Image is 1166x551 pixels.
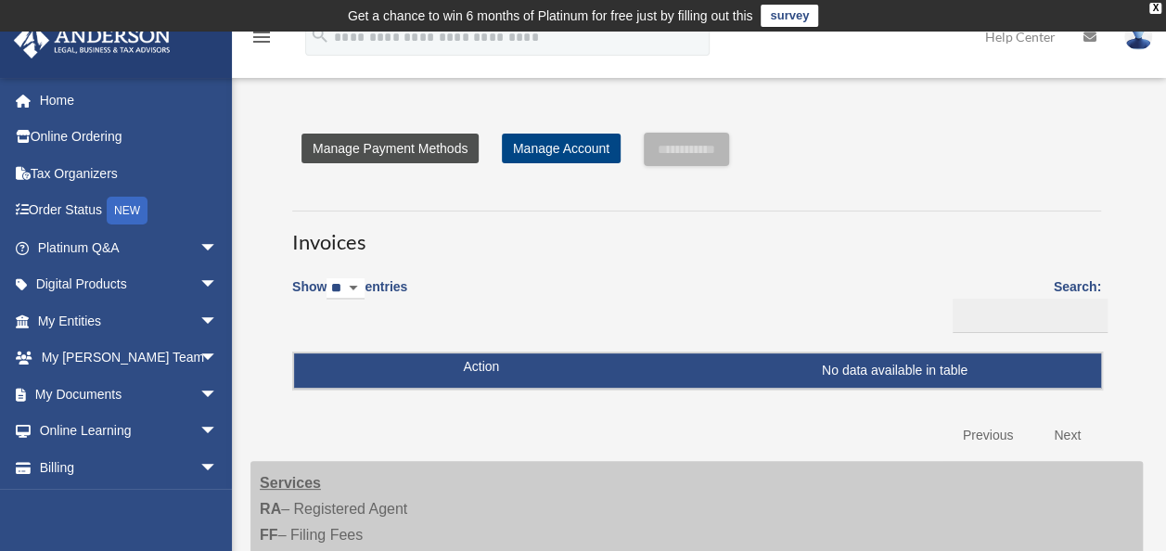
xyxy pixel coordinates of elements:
[13,192,246,230] a: Order StatusNEW
[13,155,246,192] a: Tax Organizers
[250,26,273,48] i: menu
[13,82,246,119] a: Home
[310,25,330,45] i: search
[13,413,246,450] a: Online Learningarrow_drop_down
[13,266,246,303] a: Digital Productsarrow_drop_down
[199,413,237,451] span: arrow_drop_down
[13,229,246,266] a: Platinum Q&Aarrow_drop_down
[199,340,237,378] span: arrow_drop_down
[107,197,147,224] div: NEW
[946,275,1101,333] label: Search:
[13,376,246,413] a: My Documentsarrow_drop_down
[199,449,237,487] span: arrow_drop_down
[199,229,237,267] span: arrow_drop_down
[13,449,237,486] a: Billingarrow_drop_down
[250,32,273,48] a: menu
[1040,416,1095,455] a: Next
[949,416,1027,455] a: Previous
[199,376,237,414] span: arrow_drop_down
[13,340,246,377] a: My [PERSON_NAME] Teamarrow_drop_down
[294,353,1101,389] td: No data available in table
[8,22,176,58] img: Anderson Advisors Platinum Portal
[953,299,1108,334] input: Search:
[13,302,246,340] a: My Entitiesarrow_drop_down
[26,486,227,524] a: Open Invoices
[348,5,753,27] div: Get a chance to win 6 months of Platinum for free just by filling out this
[502,134,621,163] a: Manage Account
[292,211,1101,257] h3: Invoices
[301,134,479,163] a: Manage Payment Methods
[260,475,321,491] strong: Services
[1124,23,1152,50] img: User Pic
[260,501,281,517] strong: RA
[13,119,246,156] a: Online Ordering
[199,302,237,340] span: arrow_drop_down
[327,278,365,300] select: Showentries
[199,266,237,304] span: arrow_drop_down
[292,275,407,318] label: Show entries
[761,5,818,27] a: survey
[1149,3,1161,14] div: close
[260,527,278,543] strong: FF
